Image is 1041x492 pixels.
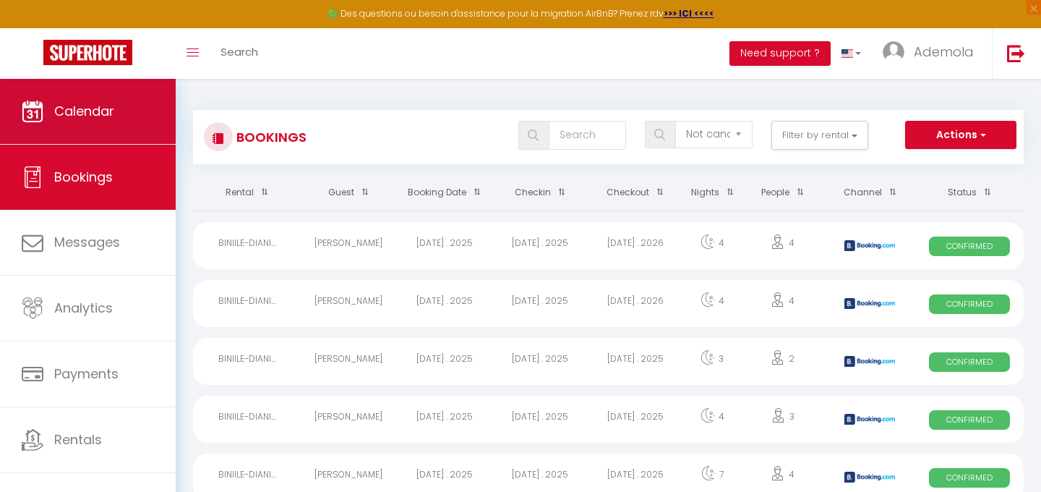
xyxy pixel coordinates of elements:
span: Rentals [54,430,102,449]
button: Need support ? [729,41,831,66]
span: Payments [54,365,119,383]
th: Sort by checkin [492,175,588,211]
span: Bookings [54,168,113,186]
button: Filter by rental [771,121,868,150]
a: ... Ademola [872,28,992,79]
img: ... [883,41,904,63]
th: Sort by booking date [397,175,492,211]
a: >>> ICI <<<< [664,7,714,20]
span: Analytics [54,299,113,317]
th: Sort by guest [301,175,396,211]
span: Search [220,44,258,59]
span: Ademola [914,43,974,61]
th: Sort by nights [683,175,741,211]
th: Sort by status [916,175,1024,211]
span: Messages [54,233,120,251]
button: Actions [905,121,1016,150]
h3: Bookings [233,121,307,153]
th: Sort by checkout [588,175,683,211]
img: Super Booking [43,40,132,65]
a: Search [210,28,269,79]
img: logout [1007,44,1025,62]
th: Sort by rentals [193,175,301,211]
input: Search [549,121,626,150]
th: Sort by channel [824,175,915,211]
th: Sort by people [741,175,824,211]
span: Calendar [54,102,114,120]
